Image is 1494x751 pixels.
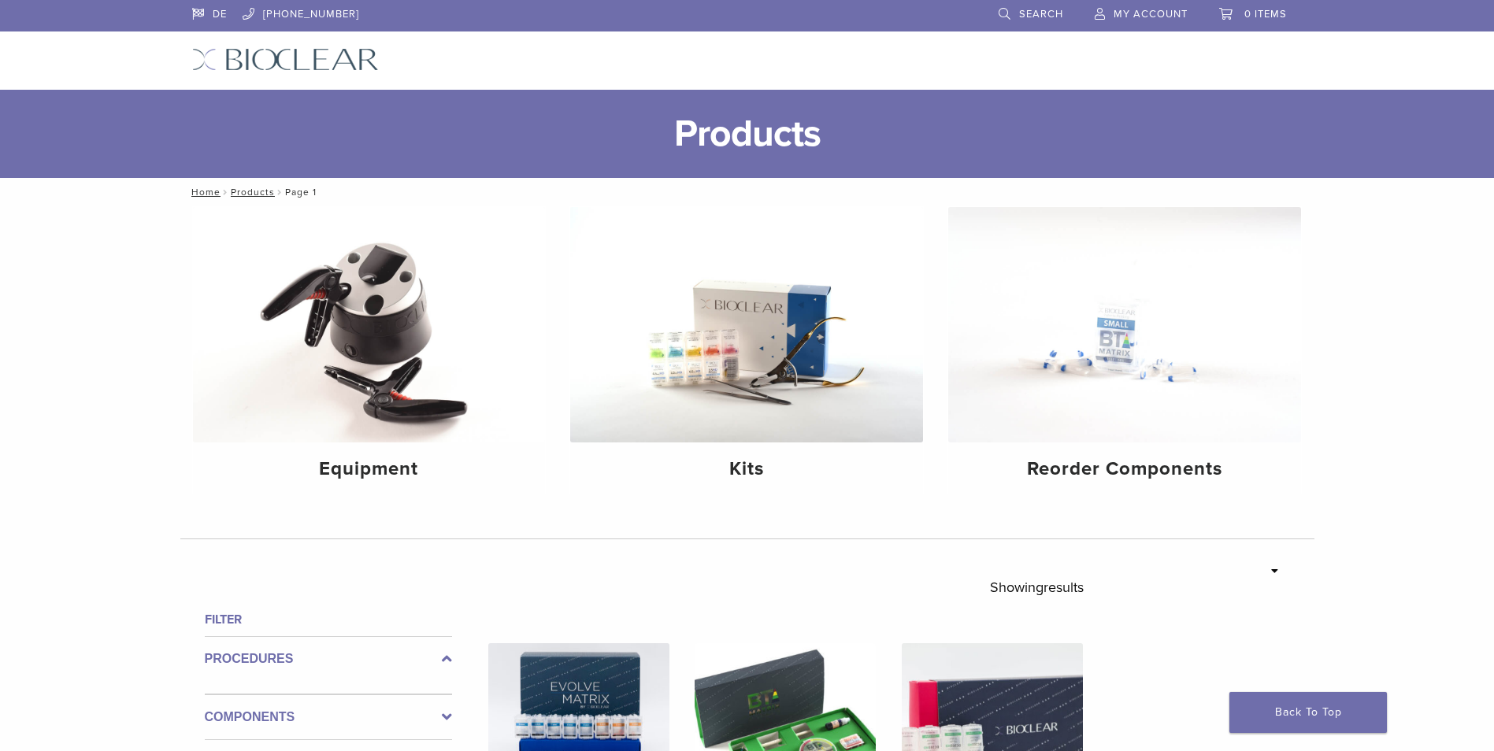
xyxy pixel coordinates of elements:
[948,207,1301,442] img: Reorder Components
[570,207,923,442] img: Kits
[1019,8,1063,20] span: Search
[275,188,285,196] span: /
[205,610,452,629] h4: Filter
[990,571,1084,604] p: Showing results
[192,48,379,71] img: Bioclear
[948,207,1301,494] a: Reorder Components
[193,207,546,442] img: Equipment
[583,455,910,483] h4: Kits
[180,178,1314,206] nav: Page 1
[221,188,231,196] span: /
[187,187,221,198] a: Home
[570,207,923,494] a: Kits
[205,708,452,727] label: Components
[205,649,452,668] label: Procedures
[193,207,546,494] a: Equipment
[1114,8,1188,20] span: My Account
[206,455,533,483] h4: Equipment
[961,455,1288,483] h4: Reorder Components
[1244,8,1287,20] span: 0 items
[1229,692,1387,733] a: Back To Top
[231,187,275,198] a: Products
